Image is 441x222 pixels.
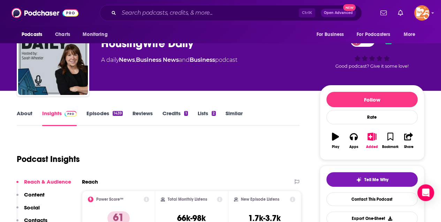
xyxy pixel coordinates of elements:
[17,110,32,126] a: About
[12,6,78,20] img: Podchaser - Follow, Share and Rate Podcasts
[82,178,98,185] h2: Reach
[226,110,243,126] a: Similar
[381,128,399,153] button: Bookmark
[320,30,424,73] div: 61Good podcast? Give it some love!
[344,128,363,153] button: Apps
[363,128,381,153] button: Added
[326,192,418,206] a: Contact This Podcast
[321,9,356,17] button: Open AdvancedNew
[119,7,299,18] input: Search podcasts, credits, & more...
[22,30,42,39] span: Podcasts
[414,5,429,21] button: Show profile menu
[24,204,40,211] p: Social
[51,28,74,41] a: Charts
[414,5,429,21] img: User Profile
[113,111,123,116] div: 1439
[16,191,45,204] button: Content
[326,172,418,187] button: tell me why sparkleTell Me Why
[349,145,358,149] div: Apps
[399,28,424,41] button: open menu
[316,30,344,39] span: For Business
[335,64,409,69] span: Good podcast? Give it some love!
[96,197,123,202] h2: Power Score™
[55,30,70,39] span: Charts
[16,204,40,217] button: Social
[326,110,418,124] div: Rate
[162,110,188,126] a: Credits1
[42,110,77,126] a: InsightsPodchaser Pro
[16,178,71,191] button: Reach & Audience
[101,56,237,64] div: A daily podcast
[404,145,413,149] div: Share
[168,197,207,202] h2: Total Monthly Listens
[404,30,416,39] span: More
[135,57,136,63] span: ,
[378,7,389,19] a: Show notifications dropdown
[343,4,356,11] span: New
[352,28,400,41] button: open menu
[100,5,362,21] div: Search podcasts, credits, & more...
[241,197,279,202] h2: New Episode Listens
[83,30,107,39] span: Monitoring
[179,57,190,63] span: and
[364,177,388,183] span: Tell Me Why
[382,145,398,149] div: Bookmark
[24,178,71,185] p: Reach & Audience
[324,11,353,15] span: Open Advanced
[17,154,80,164] h1: Podcast Insights
[17,28,51,41] button: open menu
[119,57,135,63] a: News
[18,25,88,95] img: HousingWire Daily
[311,28,352,41] button: open menu
[357,30,390,39] span: For Podcasters
[299,8,315,17] span: Ctrl K
[326,128,344,153] button: Play
[86,110,123,126] a: Episodes1439
[356,177,362,183] img: tell me why sparkle
[198,110,216,126] a: Lists2
[136,57,179,63] a: Business News
[332,145,339,149] div: Play
[64,111,77,117] img: Podchaser Pro
[400,128,418,153] button: Share
[24,191,45,198] p: Content
[132,110,153,126] a: Reviews
[78,28,116,41] button: open menu
[190,57,215,63] a: Business
[395,7,406,19] a: Show notifications dropdown
[326,92,418,107] button: Follow
[417,184,434,201] div: Open Intercom Messenger
[414,5,429,21] span: Logged in as kerrifulks
[184,111,188,116] div: 1
[366,145,378,149] div: Added
[212,111,216,116] div: 2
